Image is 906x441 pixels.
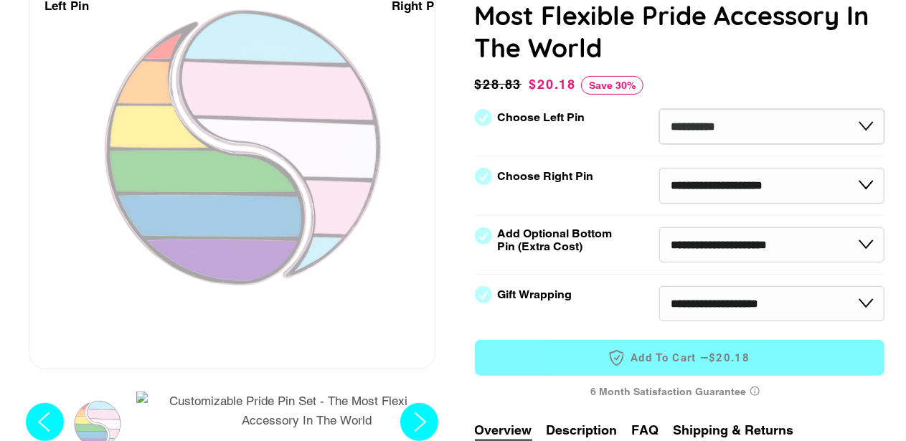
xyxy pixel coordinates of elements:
[547,420,618,440] button: Description
[498,111,585,124] label: Choose Left Pin
[498,288,572,301] label: Gift Wrapping
[581,76,643,95] span: Save 30%
[632,420,659,440] button: FAQ
[496,348,864,367] span: Add to Cart —
[475,340,885,376] button: Add to Cart —$20.18
[674,420,794,440] button: Shipping & Returns
[132,391,481,436] button: Customizable Pride Pin Set - The Most Flexible Pride Accessory In The World
[498,227,618,253] label: Add Optional Bottom Pin (Extra Cost)
[475,420,532,441] button: Overview
[475,75,526,95] span: $28.83
[475,379,885,405] div: 6 Month Satisfaction Guarantee
[529,77,576,92] span: $20.18
[136,392,477,430] img: Customizable Pride Pin Set - The Most Flexible Pride Accessory In The World
[709,351,750,366] span: $20.18
[498,170,594,183] label: Choose Right Pin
